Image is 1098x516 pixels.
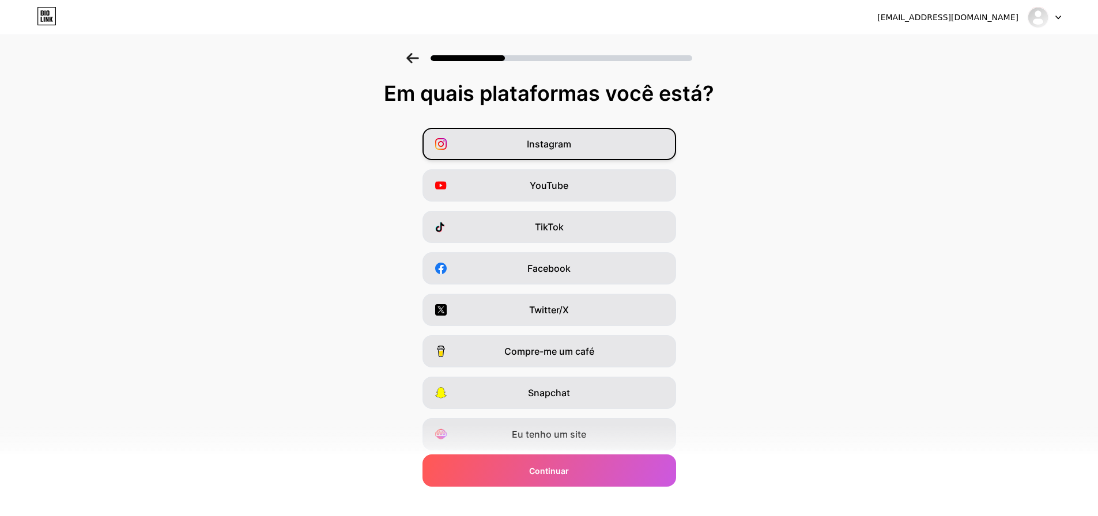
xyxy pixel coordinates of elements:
[877,13,1018,22] font: [EMAIL_ADDRESS][DOMAIN_NAME]
[504,346,594,357] font: Compre-me um café
[529,466,569,476] font: Continuar
[528,387,570,399] font: Snapchat
[530,180,568,191] font: YouTube
[535,221,564,233] font: TikTok
[512,428,586,440] font: Eu tenho um site
[384,81,714,106] font: Em quais plataformas você está?
[527,263,571,274] font: Facebook
[527,138,571,150] font: Instagram
[1027,6,1049,28] img: vitallisodontologia
[529,304,569,316] font: Twitter/X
